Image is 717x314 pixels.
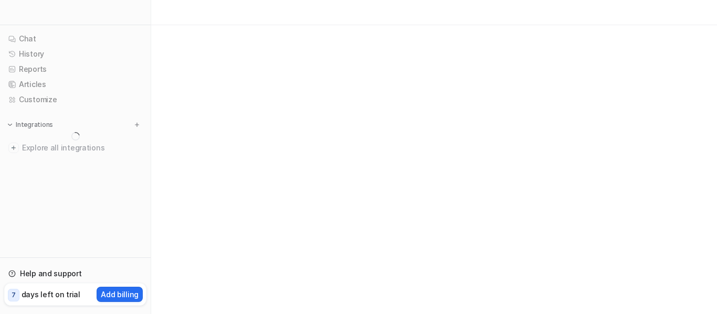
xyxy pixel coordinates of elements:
p: Integrations [16,121,53,129]
a: Articles [4,77,146,92]
span: Explore all integrations [22,139,142,156]
img: expand menu [6,121,14,128]
a: History [4,47,146,61]
a: Reports [4,62,146,77]
img: menu_add.svg [133,121,141,128]
a: Customize [4,92,146,107]
button: Add billing [97,287,143,302]
p: Add billing [101,289,139,300]
a: Chat [4,31,146,46]
img: explore all integrations [8,143,19,153]
p: days left on trial [22,289,80,300]
a: Explore all integrations [4,140,146,155]
button: Integrations [4,120,56,130]
p: 7 [12,290,16,300]
a: Help and support [4,266,146,281]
